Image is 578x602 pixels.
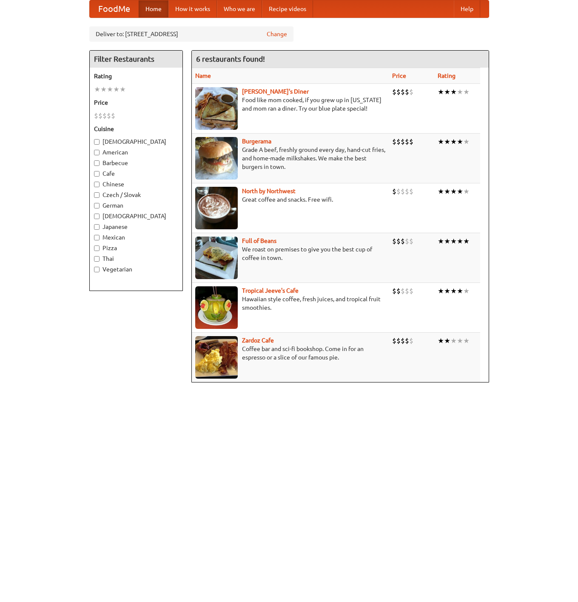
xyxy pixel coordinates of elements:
[463,237,470,246] li: ★
[457,187,463,196] li: ★
[438,237,444,246] li: ★
[444,237,450,246] li: ★
[94,191,178,199] label: Czech / Slovak
[196,55,265,63] ng-pluralize: 6 restaurants found!
[450,137,457,146] li: ★
[195,237,238,279] img: beans.jpg
[401,87,405,97] li: $
[450,237,457,246] li: ★
[401,137,405,146] li: $
[450,336,457,345] li: ★
[94,214,100,219] input: [DEMOGRAPHIC_DATA]
[139,0,168,17] a: Home
[405,286,409,296] li: $
[89,26,293,42] div: Deliver to: [STREET_ADDRESS]
[392,336,396,345] li: $
[242,88,309,95] a: [PERSON_NAME]'s Diner
[94,180,178,188] label: Chinese
[94,111,98,120] li: $
[120,85,126,94] li: ★
[409,336,413,345] li: $
[94,223,178,231] label: Japanese
[405,336,409,345] li: $
[392,137,396,146] li: $
[113,85,120,94] li: ★
[195,245,385,262] p: We roast on premises to give you the best cup of coffee in town.
[405,187,409,196] li: $
[457,137,463,146] li: ★
[195,187,238,229] img: north.jpg
[409,187,413,196] li: $
[94,182,100,187] input: Chinese
[195,345,385,362] p: Coffee bar and sci-fi bookshop. Come in for an espresso or a slice of our famous pie.
[94,139,100,145] input: [DEMOGRAPHIC_DATA]
[90,0,139,17] a: FoodMe
[94,137,178,146] label: [DEMOGRAPHIC_DATA]
[195,286,238,329] img: jeeves.jpg
[401,286,405,296] li: $
[405,137,409,146] li: $
[111,111,115,120] li: $
[94,267,100,272] input: Vegetarian
[100,85,107,94] li: ★
[396,286,401,296] li: $
[242,138,271,145] b: Burgerama
[392,286,396,296] li: $
[463,137,470,146] li: ★
[94,254,178,263] label: Thai
[409,237,413,246] li: $
[457,87,463,97] li: ★
[94,233,178,242] label: Mexican
[438,187,444,196] li: ★
[438,286,444,296] li: ★
[438,72,456,79] a: Rating
[267,30,287,38] a: Change
[94,98,178,107] h5: Price
[396,137,401,146] li: $
[98,111,103,120] li: $
[438,137,444,146] li: ★
[195,146,385,171] p: Grade A beef, freshly ground every day, hand-cut fries, and home-made milkshakes. We make the bes...
[438,336,444,345] li: ★
[195,87,238,130] img: sallys.jpg
[103,111,107,120] li: $
[405,237,409,246] li: $
[94,265,178,274] label: Vegetarian
[457,336,463,345] li: ★
[444,187,450,196] li: ★
[94,245,100,251] input: Pizza
[168,0,217,17] a: How it works
[107,111,111,120] li: $
[262,0,313,17] a: Recipe videos
[195,195,385,204] p: Great coffee and snacks. Free wifi.
[242,188,296,194] a: North by Northwest
[392,87,396,97] li: $
[94,150,100,155] input: American
[94,203,100,208] input: German
[444,336,450,345] li: ★
[94,169,178,178] label: Cafe
[94,125,178,133] h5: Cuisine
[463,187,470,196] li: ★
[94,160,100,166] input: Barbecue
[405,87,409,97] li: $
[195,336,238,379] img: zardoz.jpg
[396,237,401,246] li: $
[195,295,385,312] p: Hawaiian style coffee, fresh juices, and tropical fruit smoothies.
[457,286,463,296] li: ★
[107,85,113,94] li: ★
[444,286,450,296] li: ★
[94,72,178,80] h5: Rating
[242,237,276,244] b: Full of Beans
[409,137,413,146] li: $
[242,287,299,294] a: Tropical Jeeve's Cafe
[401,187,405,196] li: $
[94,159,178,167] label: Barbecue
[242,337,274,344] b: Zardoz Cafe
[450,87,457,97] li: ★
[392,187,396,196] li: $
[450,286,457,296] li: ★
